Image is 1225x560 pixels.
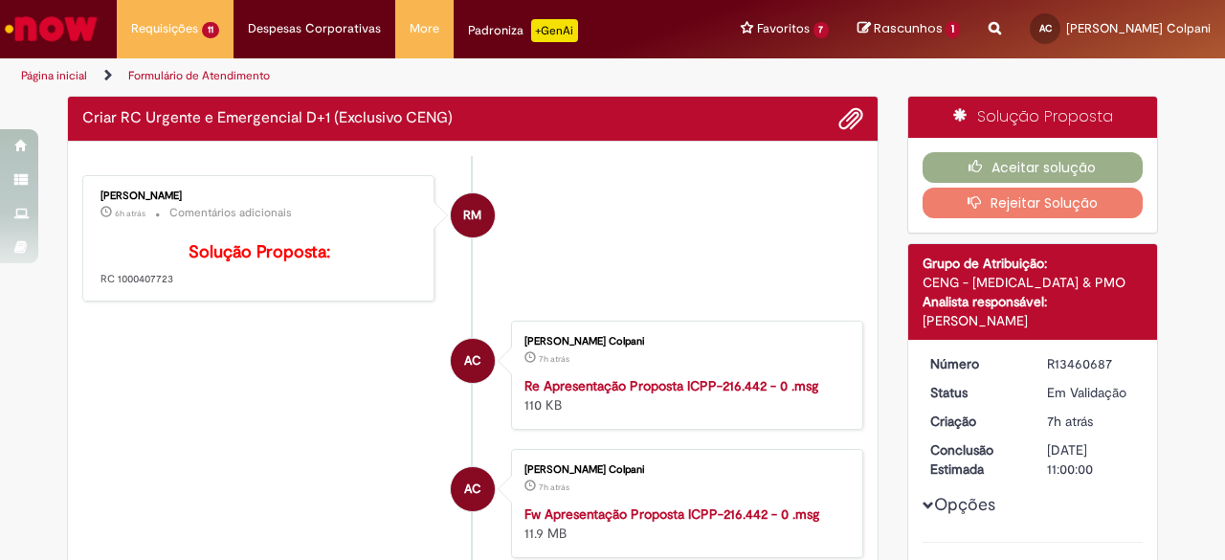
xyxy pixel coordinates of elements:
[524,336,843,347] div: [PERSON_NAME] Colpani
[248,19,381,38] span: Despesas Corporativas
[100,190,419,202] div: [PERSON_NAME]
[757,19,810,38] span: Favoritos
[21,68,87,83] a: Página inicial
[524,505,819,523] a: Fw Apresentação Proposta ICPP-216.442 - 0 .msg
[923,292,1144,311] div: Analista responsável:
[451,467,495,511] div: Adrielli Scarpel Colpani
[916,440,1034,479] dt: Conclusão Estimada
[1047,383,1136,402] div: Em Validação
[923,152,1144,183] button: Aceitar solução
[923,188,1144,218] button: Rejeitar Solução
[923,254,1144,273] div: Grupo de Atribuição:
[451,193,495,237] div: Raiane Martins
[923,311,1144,330] div: [PERSON_NAME]
[524,377,818,394] a: Re Apresentação Proposta ICPP-216.442 - 0 .msg
[451,339,495,383] div: Adrielli Scarpel Colpani
[169,205,292,221] small: Comentários adicionais
[916,383,1034,402] dt: Status
[539,353,569,365] span: 7h atrás
[916,412,1034,431] dt: Criação
[82,110,453,127] h2: Criar RC Urgente e Emergencial D+1 (Exclusivo CENG) Histórico de tíquete
[874,19,943,37] span: Rascunhos
[857,20,960,38] a: Rascunhos
[464,338,481,384] span: AC
[410,19,439,38] span: More
[464,466,481,512] span: AC
[908,97,1158,138] div: Solução Proposta
[531,19,578,42] p: +GenAi
[115,208,145,219] time: 29/08/2025 08:30:15
[100,243,419,287] p: RC 1000407723
[1047,440,1136,479] div: [DATE] 11:00:00
[813,22,830,38] span: 7
[524,464,843,476] div: [PERSON_NAME] Colpani
[1066,20,1211,36] span: [PERSON_NAME] Colpani
[1047,354,1136,373] div: R13460687
[131,19,198,38] span: Requisições
[539,482,569,493] span: 7h atrás
[539,353,569,365] time: 29/08/2025 08:13:12
[916,354,1034,373] dt: Número
[189,241,330,263] b: Solução Proposta:
[2,10,100,48] img: ServiceNow
[1047,412,1136,431] div: 29/08/2025 08:14:41
[524,504,843,543] div: 11.9 MB
[838,106,863,131] button: Adicionar anexos
[14,58,802,94] ul: Trilhas de página
[1047,413,1093,430] span: 7h atrás
[202,22,219,38] span: 11
[524,376,843,414] div: 110 KB
[1047,413,1093,430] time: 29/08/2025 08:14:41
[115,208,145,219] span: 6h atrás
[468,19,578,42] div: Padroniza
[463,192,481,238] span: RM
[1039,22,1052,34] span: AC
[539,482,569,493] time: 29/08/2025 08:13:11
[128,68,270,83] a: Formulário de Atendimento
[946,21,960,38] span: 1
[923,273,1144,292] div: CENG - [MEDICAL_DATA] & PMO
